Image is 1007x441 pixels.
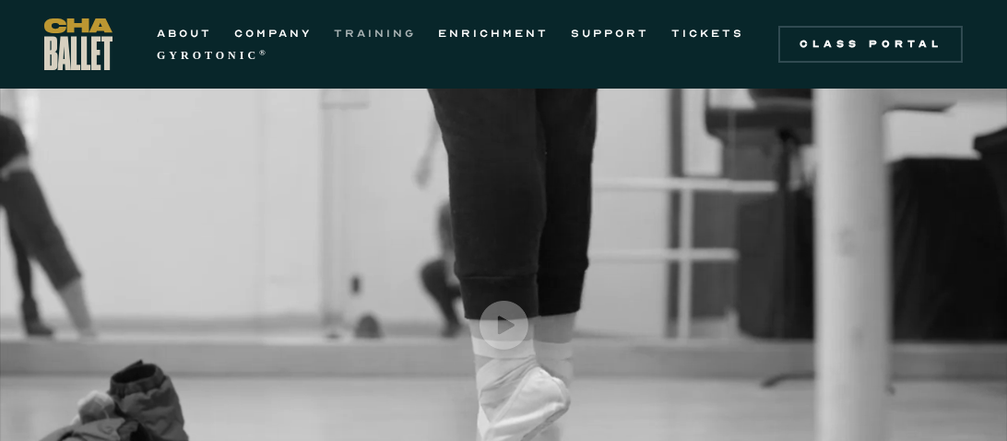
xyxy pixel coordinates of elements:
a: Class Portal [778,26,963,63]
a: COMPANY [234,22,312,44]
a: ABOUT [157,22,212,44]
a: home [44,18,113,70]
a: GYROTONIC® [157,44,269,66]
sup: ® [259,48,269,57]
div: Class Portal [789,37,952,52]
a: TRAINING [334,22,416,44]
a: ENRICHMENT [438,22,549,44]
a: SUPPORT [571,22,649,44]
a: TICKETS [671,22,744,44]
strong: GYROTONIC [157,49,259,62]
